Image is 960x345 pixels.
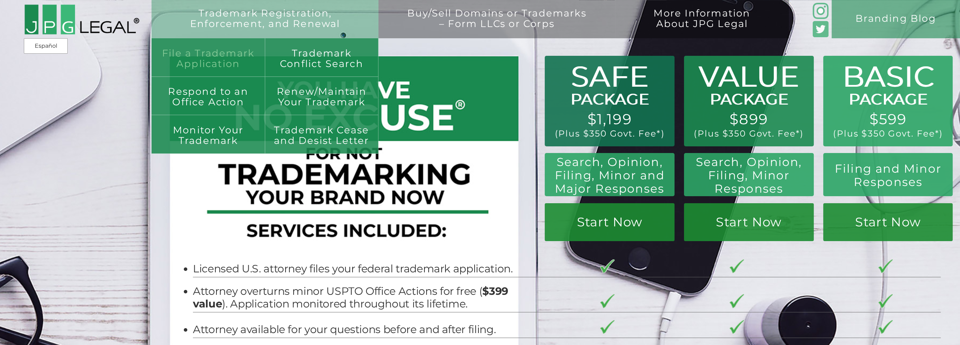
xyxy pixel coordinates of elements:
[193,323,516,336] li: Attorney available for your questions before and after filing.
[730,294,744,308] img: checkmark-border-3.png
[152,77,265,115] a: Respond to an Office Action
[730,259,744,273] img: checkmark-border-3.png
[813,3,829,19] img: glyph-logo_May2016-green3-90.png
[692,155,806,195] h2: Search, Opinion, Filing, Minor Responses
[878,320,893,334] img: checkmark-border-3.png
[152,38,265,77] a: File a Trademark Application
[625,8,779,46] a: More InformationAbout JPG Legal
[193,263,516,275] li: Licensed U.S. attorney files your federal trademark application.
[831,162,945,189] h2: Filing and Minor Responses
[600,320,615,334] img: checkmark-border-3.png
[684,203,813,241] a: Start Now
[152,115,265,153] a: Monitor Your Trademark
[813,21,829,37] img: Twitter_Social_Icon_Rounded_Square_Color-mid-green3-90.png
[600,294,615,308] img: checkmark-border-3.png
[265,38,378,77] a: Trademark Conflict Search
[265,115,378,153] a: Trademark Cease and Desist Letter
[823,203,953,241] a: Start Now
[378,8,615,46] a: Buy/Sell Domains or Trademarks– Form LLCs or Corps
[161,8,369,46] a: Trademark Registration,Enforcement, and Renewal
[193,285,516,310] li: Attorney overturns minor USPTO Office Actions for free ( ). Application monitored throughout its ...
[878,294,893,308] img: checkmark-border-3.png
[193,285,508,310] b: $399 value
[26,40,66,52] a: Español
[545,203,674,241] a: Start Now
[24,4,139,35] img: 2016-logo-black-letters-3-r.png
[551,155,669,195] h2: Search, Opinion, Filing, Minor and Major Responses
[730,320,744,334] img: checkmark-border-3.png
[265,77,378,115] a: Renew/Maintain Your Trademark
[878,259,893,273] img: checkmark-border-3.png
[600,259,615,273] img: checkmark-border-3.png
